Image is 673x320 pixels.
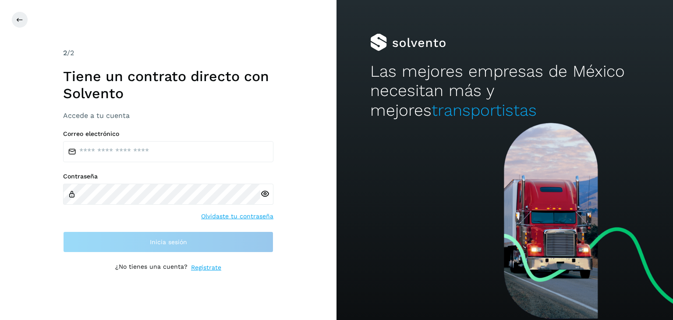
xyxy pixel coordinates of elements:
[115,263,188,272] p: ¿No tienes una cuenta?
[150,239,187,245] span: Inicia sesión
[63,68,273,102] h1: Tiene un contrato directo con Solvento
[191,263,221,272] a: Regístrate
[201,212,273,221] a: Olvidaste tu contraseña
[63,231,273,252] button: Inicia sesión
[370,62,639,120] h2: Las mejores empresas de México necesitan más y mejores
[63,49,67,57] span: 2
[432,101,537,120] span: transportistas
[63,111,273,120] h3: Accede a tu cuenta
[63,173,273,180] label: Contraseña
[63,48,273,58] div: /2
[63,130,273,138] label: Correo electrónico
